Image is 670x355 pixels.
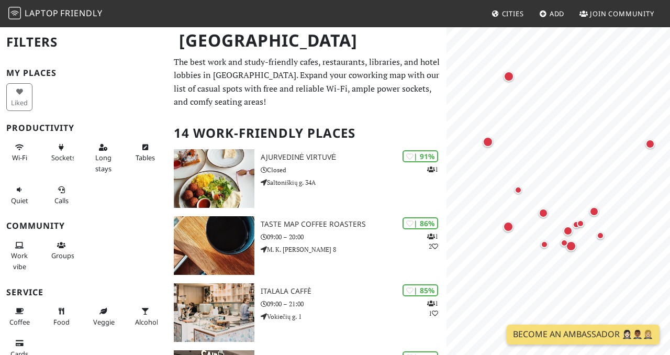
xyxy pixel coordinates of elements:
[594,229,607,242] div: Map marker
[6,139,32,167] button: Wi-Fi
[8,5,103,23] a: LaptopFriendly LaptopFriendly
[8,7,21,19] img: LaptopFriendly
[174,117,440,149] h2: 14 Work-Friendly Places
[403,150,438,162] div: | 91%
[535,4,569,23] a: Add
[95,153,111,173] span: Long stays
[174,149,254,208] img: Ajurvedinė virtuvė
[261,153,447,162] h3: Ajurvedinė virtuvė
[174,216,254,275] img: Taste Map Coffee Roasters
[25,7,59,19] span: Laptop
[48,303,74,330] button: Food
[167,149,446,208] a: Ajurvedinė virtuvė | 91% 1 Ajurvedinė virtuvė Closed Saltoniškių g. 34A
[135,317,158,327] span: Alcohol
[570,218,583,231] div: Map marker
[11,251,28,271] span: People working
[6,123,161,133] h3: Productivity
[51,153,75,162] span: Power sockets
[136,153,155,162] span: Work-friendly tables
[174,283,254,342] img: Italala Caffè
[9,317,30,327] span: Coffee
[427,298,438,318] p: 1 1
[587,205,601,218] div: Map marker
[171,26,444,55] h1: [GEOGRAPHIC_DATA]
[427,231,438,251] p: 1 2
[174,56,440,109] p: The best work and study-friendly cafes, restaurants, libraries, and hotel lobbies in [GEOGRAPHIC_...
[48,139,74,167] button: Sockets
[132,139,158,167] button: Tables
[93,317,115,327] span: Veggie
[261,177,447,187] p: Saltoniškių g. 34A
[167,283,446,342] a: Italala Caffè | 85% 11 Italala Caffè 09:00 – 21:00 Vokiečių g. 1
[574,217,587,230] div: Map marker
[53,317,70,327] span: Food
[90,303,116,330] button: Veggie
[6,26,161,58] h2: Filters
[6,221,161,231] h3: Community
[481,135,495,149] div: Map marker
[507,325,660,345] a: Become an Ambassador 🤵🏻‍♀️🤵🏾‍♂️🤵🏼‍♀️
[60,7,102,19] span: Friendly
[261,232,447,242] p: 09:00 – 20:00
[261,287,447,296] h3: Italala Caffè
[261,312,447,321] p: Vokiečių g. 1
[167,216,446,275] a: Taste Map Coffee Roasters | 86% 12 Taste Map Coffee Roasters 09:00 – 20:00 M. K. [PERSON_NAME] 8
[6,287,161,297] h3: Service
[6,303,32,330] button: Coffee
[590,9,654,18] span: Join Community
[501,69,516,84] div: Map marker
[502,9,524,18] span: Cities
[564,239,578,253] div: Map marker
[51,251,74,260] span: Group tables
[427,164,438,174] p: 1
[90,139,116,177] button: Long stays
[643,137,657,151] div: Map marker
[54,196,69,205] span: Video/audio calls
[132,303,158,330] button: Alcohol
[6,237,32,275] button: Work vibe
[6,68,161,78] h3: My Places
[403,217,438,229] div: | 86%
[261,165,447,175] p: Closed
[6,181,32,209] button: Quiet
[48,181,74,209] button: Calls
[537,206,550,220] div: Map marker
[487,4,528,23] a: Cities
[561,224,575,238] div: Map marker
[512,184,524,196] div: Map marker
[48,237,74,264] button: Groups
[261,245,447,254] p: M. K. [PERSON_NAME] 8
[261,299,447,309] p: 09:00 – 21:00
[558,237,571,249] div: Map marker
[403,284,438,296] div: | 85%
[12,153,27,162] span: Stable Wi-Fi
[261,220,447,229] h3: Taste Map Coffee Roasters
[11,196,28,205] span: Quiet
[538,238,551,251] div: Map marker
[550,9,565,18] span: Add
[501,219,516,234] div: Map marker
[575,4,658,23] a: Join Community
